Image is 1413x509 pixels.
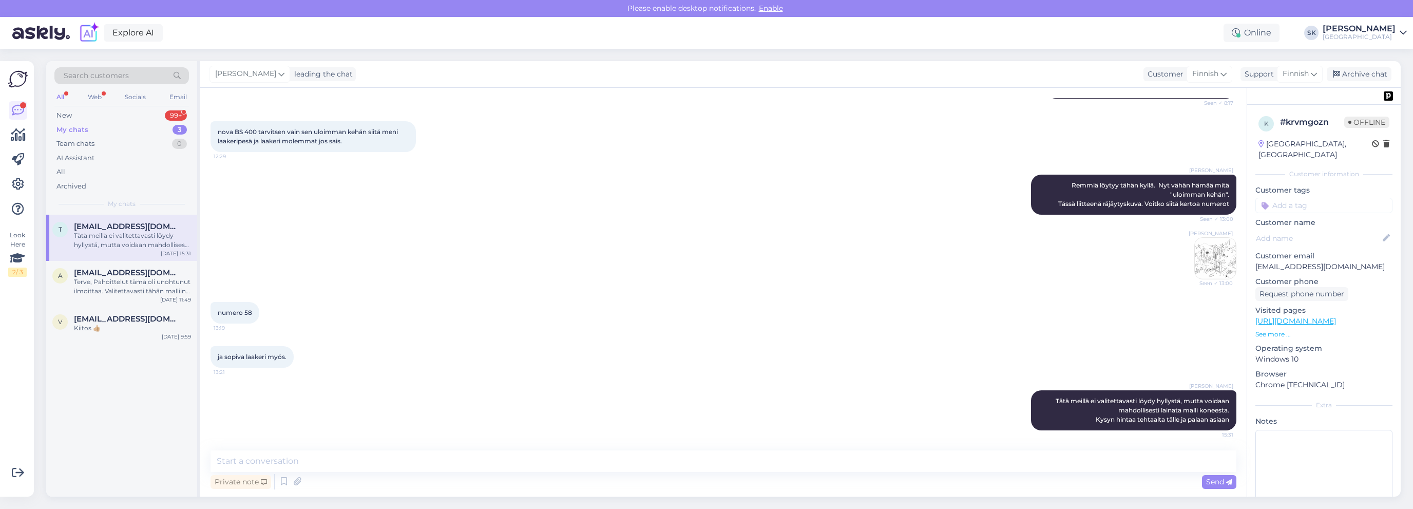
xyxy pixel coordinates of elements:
p: Customer name [1255,217,1392,228]
span: 13:19 [214,324,252,332]
p: Windows 10 [1255,354,1392,365]
span: Seen ✓ 13:00 [1195,215,1233,223]
div: [GEOGRAPHIC_DATA] [1323,33,1396,41]
span: My chats [108,199,136,209]
div: [DATE] 9:59 [162,333,191,341]
span: Tätä meillä ei valitettavasti löydy hyllystä, mutta voidaan mahdollisesti lainata malli koneesta.... [1056,397,1231,423]
span: 15:31 [1195,431,1233,439]
span: Enable [756,4,786,13]
div: All [54,90,66,104]
img: Attachment [1195,238,1236,279]
p: See more ... [1255,330,1392,339]
span: k [1264,120,1269,127]
div: Socials [123,90,148,104]
div: Look Here [8,231,27,277]
div: Extra [1255,401,1392,410]
div: Email [167,90,189,104]
div: Archived [56,181,86,192]
span: Ville.j.nikula@gmail.com [74,314,181,324]
img: pd [1384,91,1393,101]
div: All [56,167,65,177]
span: Seen ✓ 13:00 [1194,279,1233,287]
div: My chats [56,125,88,135]
span: Finnish [1283,68,1309,80]
div: Team chats [56,139,94,149]
span: a [58,272,63,279]
div: Customer [1143,69,1183,80]
p: Notes [1255,416,1392,427]
span: Send [1206,477,1232,486]
div: [GEOGRAPHIC_DATA], [GEOGRAPHIC_DATA] [1258,139,1372,160]
span: ja sopiva laakeri myös. [218,353,287,361]
p: Customer tags [1255,185,1392,196]
span: t [59,225,62,233]
div: SK [1304,26,1319,40]
span: [PERSON_NAME] [1189,382,1233,390]
div: Web [86,90,104,104]
input: Add a tag [1255,198,1392,213]
span: numero 58 [218,309,252,316]
span: [PERSON_NAME] [1189,230,1233,237]
div: Online [1224,24,1280,42]
div: 99+ [165,110,187,121]
a: Explore AI [104,24,163,42]
div: [DATE] 11:49 [160,296,191,304]
p: Operating system [1255,343,1392,354]
div: 2 / 3 [8,268,27,277]
div: leading the chat [290,69,353,80]
span: Offline [1344,117,1389,128]
span: 13:21 [214,368,252,376]
div: Request phone number [1255,287,1348,301]
p: Browser [1255,369,1392,380]
span: V [58,318,62,326]
div: Customer information [1255,169,1392,179]
div: New [56,110,72,121]
a: [URL][DOMAIN_NAME] [1255,316,1336,326]
span: [PERSON_NAME] [215,68,276,80]
span: Search customers [64,70,129,81]
div: Private note [211,475,271,489]
div: Tätä meillä ei valitettavasti löydy hyllystä, mutta voidaan mahdollisesti lainata malli koneesta.... [74,231,191,250]
img: Askly Logo [8,69,28,89]
input: Add name [1256,233,1381,244]
div: Terve, Pahoittelut tämä oli unohtunut ilmoittaa. Valitettavasti tähän malliin ei ole saatavilla s... [74,277,191,296]
p: [EMAIL_ADDRESS][DOMAIN_NAME] [1255,261,1392,272]
span: nova BS 400 tarvitsen vain sen uloimman kehän siitä meni laakeripesä ja laakeri molemmat jos sais. [218,128,399,145]
p: Customer email [1255,251,1392,261]
div: AI Assistant [56,153,94,163]
span: 12:29 [214,153,252,160]
p: Customer phone [1255,276,1392,287]
span: taisto.vieltojarv@gmail.com [74,222,181,231]
a: [PERSON_NAME][GEOGRAPHIC_DATA] [1323,25,1407,41]
span: [PERSON_NAME] [1189,166,1233,174]
div: [DATE] 15:31 [161,250,191,257]
div: [PERSON_NAME] [1323,25,1396,33]
span: Remmiä löytyy tähän kyllä. Nyt vähän hämää mitä "uloimman kehän". Tässä liitteenä räjäytyskuva. V... [1058,181,1231,208]
div: 0 [172,139,187,149]
span: Seen ✓ 8:17 [1195,99,1233,107]
div: # krvmgozn [1280,116,1344,128]
div: 3 [173,125,187,135]
img: explore-ai [78,22,100,44]
span: Finnish [1192,68,1218,80]
p: Chrome [TECHNICAL_ID] [1255,380,1392,390]
div: Kiitos 👍🏼 [74,324,191,333]
div: Archive chat [1327,67,1391,81]
p: Visited pages [1255,305,1392,316]
div: Support [1240,69,1274,80]
span: aeesiren@gmail.com [74,268,181,277]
